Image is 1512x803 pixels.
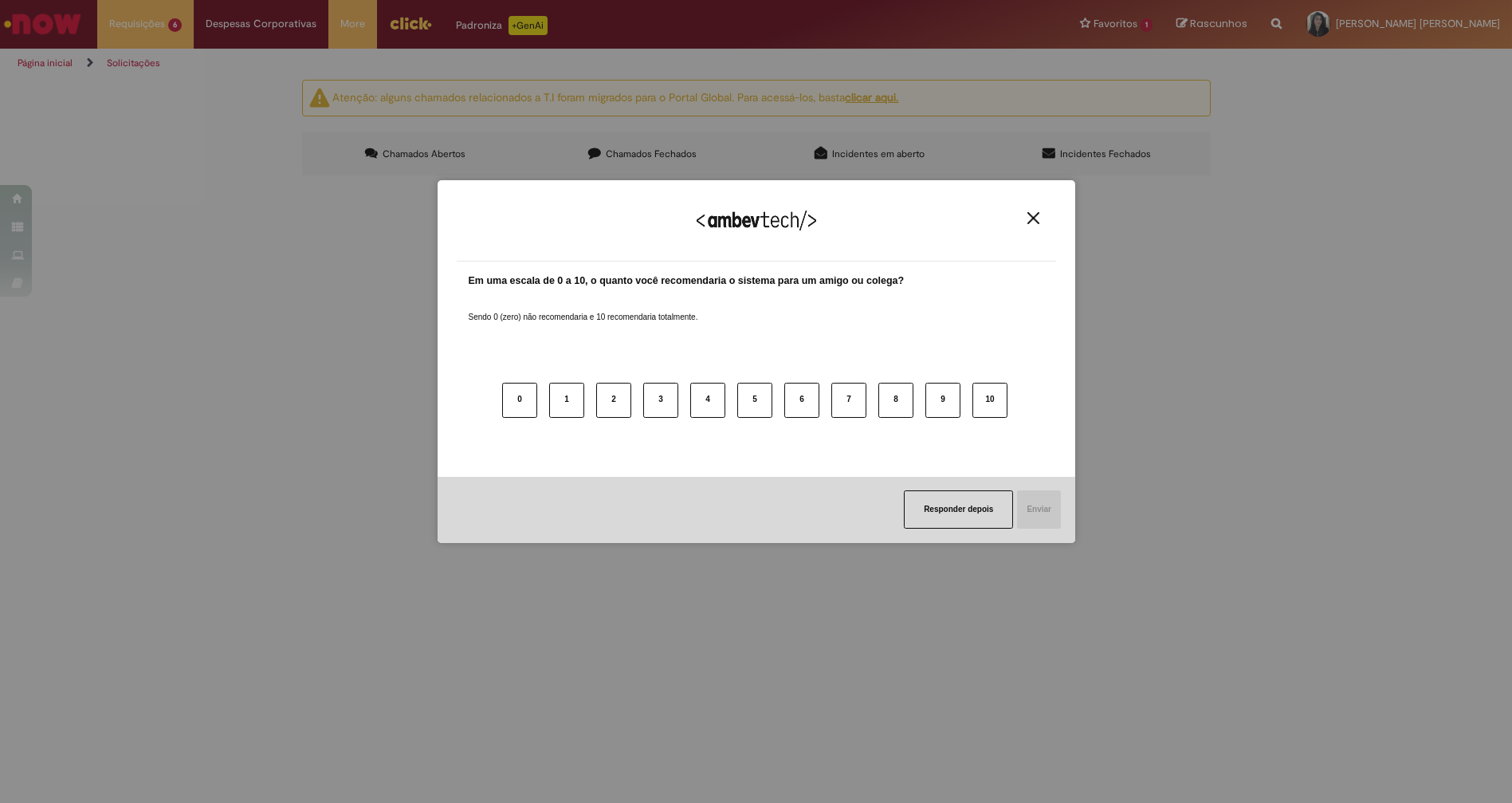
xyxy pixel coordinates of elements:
button: Close [1023,211,1044,225]
button: 6 [784,383,819,418]
button: 10 [972,383,1007,418]
button: 3 [643,383,678,418]
button: 5 [737,383,772,418]
button: 7 [831,383,866,418]
label: Sendo 0 (zero) não recomendaria e 10 recomendaria totalmente. [469,293,698,323]
img: Logo Ambevtech [697,211,816,230]
button: 8 [878,383,913,418]
button: 4 [690,383,725,418]
button: Responder depois [904,490,1013,529]
button: 0 [502,383,537,418]
button: 1 [549,383,584,418]
button: 2 [596,383,631,418]
label: Em uma escala de 0 a 10, o quanto você recomendaria o sistema para um amigo ou colega? [469,274,905,289]
button: 9 [925,383,960,418]
img: Close [1027,212,1039,224]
